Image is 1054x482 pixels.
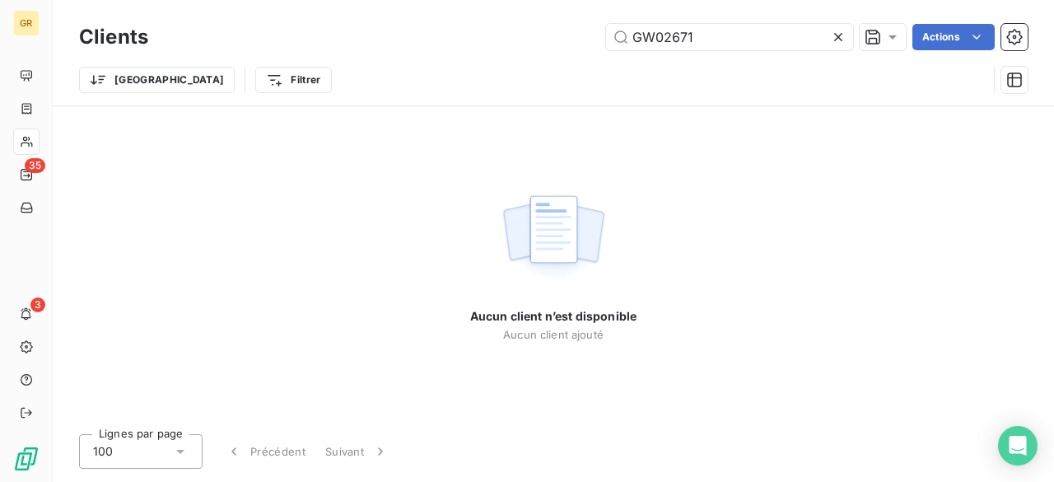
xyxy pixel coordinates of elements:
[503,328,604,341] span: Aucun client ajouté
[315,434,399,469] button: Suivant
[501,186,606,288] img: empty state
[255,67,331,93] button: Filtrer
[79,67,235,93] button: [GEOGRAPHIC_DATA]
[912,24,995,50] button: Actions
[13,10,40,36] div: GR
[998,426,1038,466] div: Open Intercom Messenger
[30,297,45,312] span: 3
[606,24,853,50] input: Rechercher
[25,158,45,173] span: 35
[79,22,148,52] h3: Clients
[13,446,40,472] img: Logo LeanPay
[216,434,315,469] button: Précédent
[93,443,113,460] span: 100
[470,308,637,325] span: Aucun client n’est disponible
